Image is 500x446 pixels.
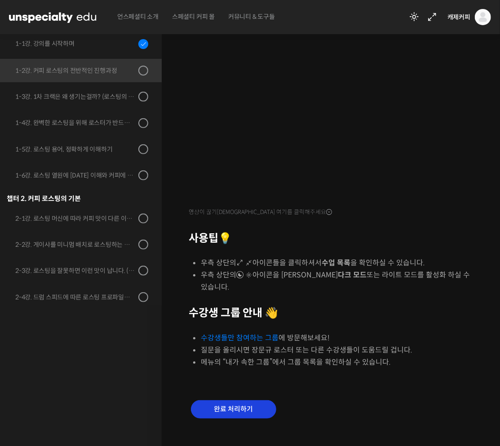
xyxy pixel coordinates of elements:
span: 홈 [28,299,34,306]
strong: 수강생 그룹 안내 👋 [189,306,278,320]
div: 1-1강. 강의를 시작하며 [15,39,136,49]
strong: 💡 [218,232,232,245]
strong: 사용팁 [189,232,232,245]
div: 챕터 2. 커피 로스팅의 기본 [7,192,148,205]
div: 2-1강. 로스팅 머신에 따라 커피 맛이 다른 이유 (로스팅 머신의 매커니즘과 열원) [15,214,136,223]
div: 1-3강. 1차 크랙은 왜 생기는걸까? (로스팅의 물리적, 화학적 변화) [15,92,136,102]
b: 수업 목록 [322,258,350,268]
a: 수강생들만 참여하는 그룹 [201,333,279,343]
a: 홈 [3,285,59,308]
span: 캐제커피 [447,13,470,21]
input: 완료 처리하기 [191,400,276,419]
div: 1-4강. 완벽한 로스팅을 위해 로스터가 반드시 갖춰야 할 것 (로스팅 목표 설정하기) [15,118,136,128]
div: 1-6강. 로스팅 열원에 [DATE] 이해와 커피에 미치는 영향 [15,170,136,180]
li: 에 방문해보세요! [201,332,478,344]
div: 2-4강. 드럼 스피드에 따른 로스팅 프로파일과 센서리 [15,292,136,302]
span: 대화 [82,299,93,306]
a: 대화 [59,285,116,308]
li: 우측 상단의 아이콘을 [PERSON_NAME] 또는 라이트 모드를 활성화 하실 수 있습니다. [201,269,478,293]
li: 우측 상단의 아이콘들을 클릭하셔서 을 확인하실 수 있습니다. [201,257,478,269]
div: 2-3강. 로스팅을 잘못하면 이런 맛이 납니다. (로스팅 디팩트의 이해) [15,266,136,276]
a: 설정 [116,285,173,308]
li: 질문을 올리시면 장문규 로스터 또는 다른 수강생들이 도움드릴 겁니다. [201,344,478,356]
b: 다크 모드 [338,270,367,280]
li: 메뉴의 “내가 속한 그룹”에서 그룹 목록을 확인하실 수 있습니다. [201,356,478,368]
div: 2-2강. 게이샤를 미니멈 배치로 로스팅하는 이유 (로스터기 용량과 배치 사이즈) [15,240,136,250]
div: 1-2강. 커피 로스팅의 전반적인 진행과정 [15,66,136,76]
span: 영상이 끊기[DEMOGRAPHIC_DATA] 여기를 클릭해주세요 [189,209,332,216]
div: 1-5강. 로스팅 용어, 정확하게 이해하기 [15,144,136,154]
span: 설정 [139,299,150,306]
